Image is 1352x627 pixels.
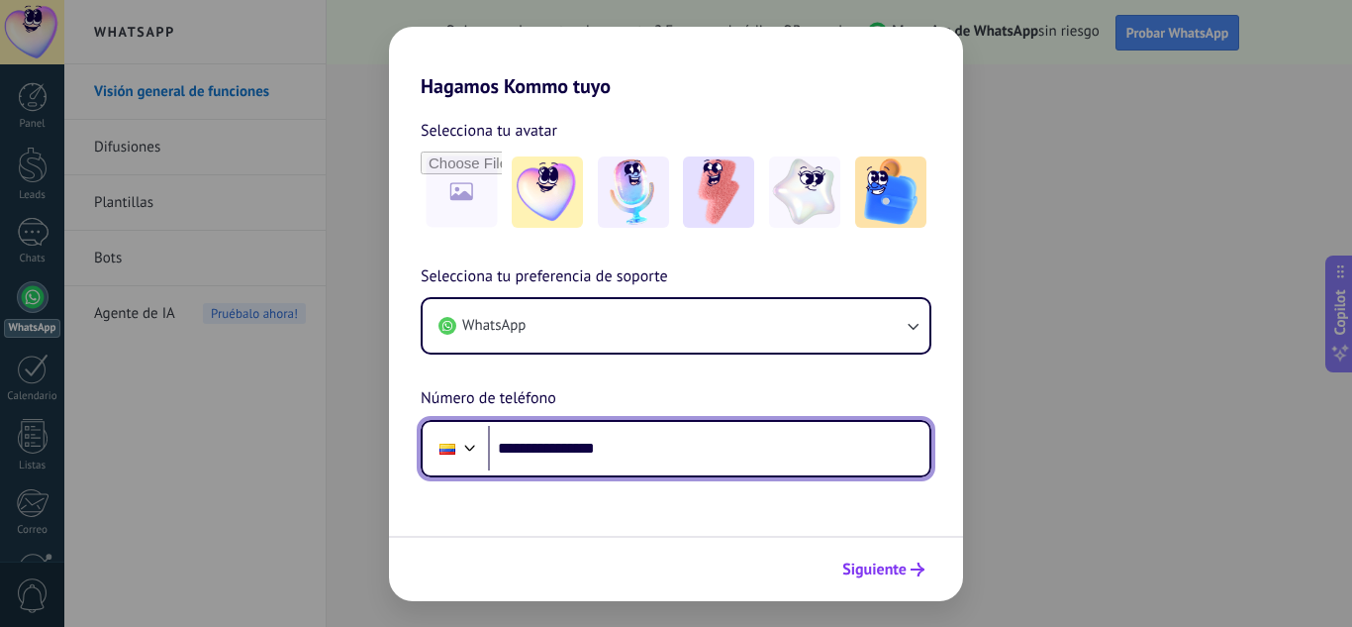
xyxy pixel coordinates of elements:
img: -3.jpeg [683,157,754,228]
button: Siguiente [833,553,933,586]
span: WhatsApp [462,316,526,336]
div: Colombia: + 57 [429,428,466,470]
span: Selecciona tu preferencia de soporte [421,264,668,290]
img: -5.jpeg [855,157,926,228]
h2: Hagamos Kommo tuyo [389,27,963,98]
span: Número de teléfono [421,386,556,412]
img: -2.jpeg [598,157,669,228]
img: -4.jpeg [769,157,840,228]
span: Selecciona tu avatar [421,118,557,144]
span: Siguiente [842,563,907,576]
img: -1.jpeg [512,157,583,228]
button: WhatsApp [423,299,929,353]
